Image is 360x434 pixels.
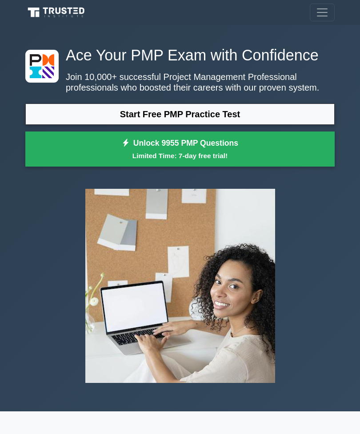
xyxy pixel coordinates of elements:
p: Join 10,000+ successful Project Management Professional professionals who boosted their careers w... [25,72,335,93]
a: Unlock 9955 PMP QuestionsLimited Time: 7-day free trial! [25,131,335,167]
a: Start Free PMP Practice Test [25,104,335,125]
h1: Ace Your PMP Exam with Confidence [25,46,335,64]
small: Limited Time: 7-day free trial! [36,151,324,161]
button: Toggle navigation [310,4,335,21]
